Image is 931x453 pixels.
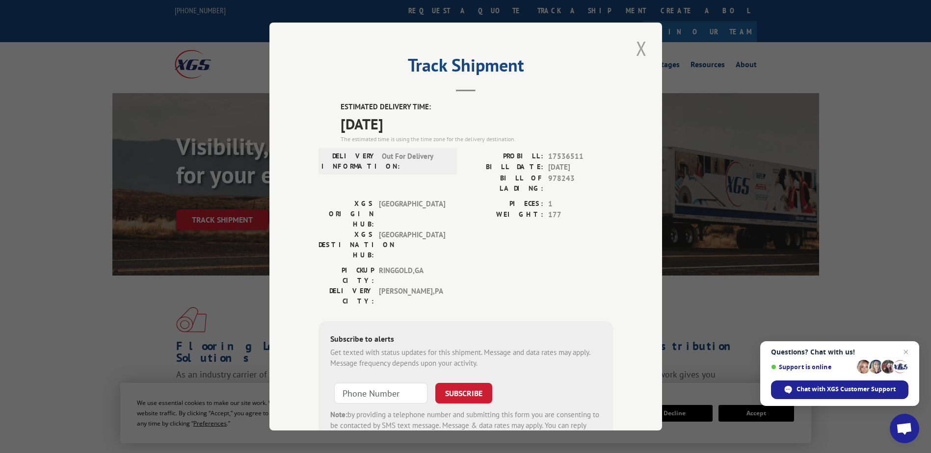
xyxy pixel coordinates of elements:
div: Subscribe to alerts [330,333,601,347]
span: [GEOGRAPHIC_DATA] [379,229,445,260]
span: RINGGOLD , GA [379,265,445,286]
label: PICKUP CITY: [319,265,374,286]
label: BILL DATE: [466,162,543,173]
div: Get texted with status updates for this shipment. Message and data rates may apply. Message frequ... [330,347,601,369]
span: Out For Delivery [382,151,448,172]
label: PIECES: [466,199,543,210]
span: Chat with XGS Customer Support [771,380,908,399]
label: XGS ORIGIN HUB: [319,199,374,229]
span: 1 [548,199,613,210]
label: ESTIMATED DELIVERY TIME: [341,101,613,113]
div: The estimated time is using the time zone for the delivery destination. [341,135,613,144]
a: Open chat [890,414,919,443]
input: Phone Number [334,383,427,403]
button: Close modal [633,35,650,62]
span: [GEOGRAPHIC_DATA] [379,199,445,229]
span: [DATE] [341,113,613,135]
span: Questions? Chat with us! [771,348,908,356]
label: DELIVERY CITY: [319,286,374,306]
span: Support is online [771,363,853,371]
strong: Note: [330,410,347,419]
span: [PERSON_NAME] , PA [379,286,445,306]
label: BILL OF LADING: [466,173,543,194]
div: by providing a telephone number and submitting this form you are consenting to be contacted by SM... [330,409,601,443]
span: 17536511 [548,151,613,162]
span: Chat with XGS Customer Support [797,385,896,394]
span: 177 [548,209,613,221]
label: XGS DESTINATION HUB: [319,229,374,260]
span: 978243 [548,173,613,194]
label: DELIVERY INFORMATION: [321,151,377,172]
label: WEIGHT: [466,209,543,221]
h2: Track Shipment [319,58,613,77]
span: [DATE] [548,162,613,173]
label: PROBILL: [466,151,543,162]
button: SUBSCRIBE [435,383,492,403]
